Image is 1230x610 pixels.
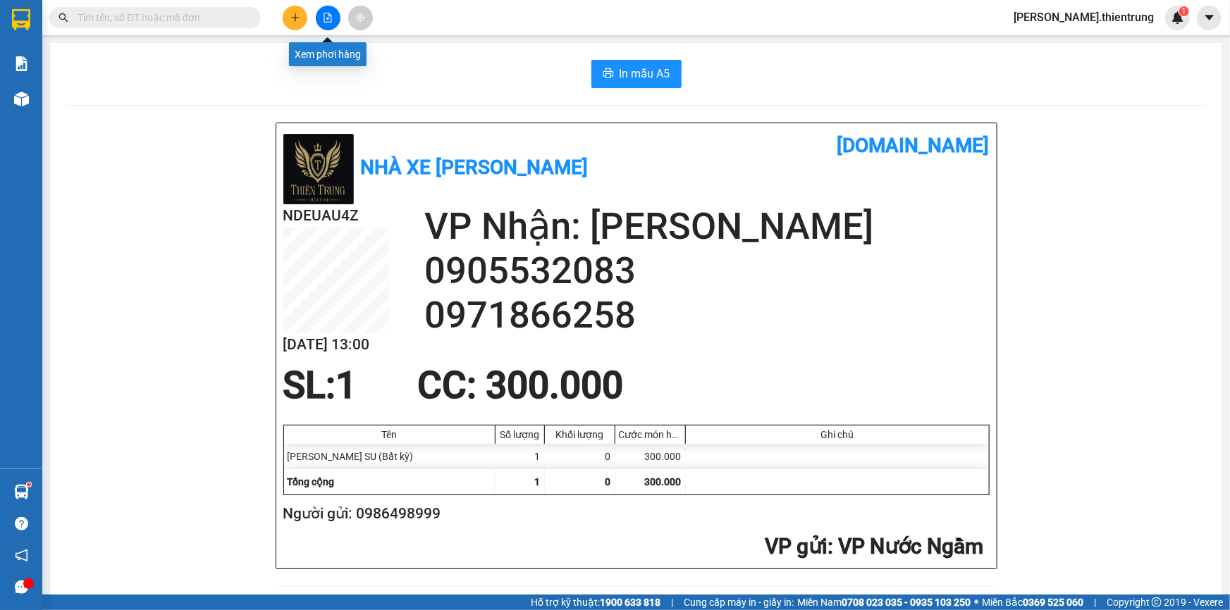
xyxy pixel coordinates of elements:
[283,134,354,204] img: logo.jpg
[531,595,660,610] span: Hỗ trợ kỹ thuật:
[288,429,491,440] div: Tên
[8,82,113,105] h2: NDEUAU4Z
[837,134,990,157] b: [DOMAIN_NAME]
[591,60,682,88] button: printerIn mẫu A5
[548,429,611,440] div: Khối lượng
[424,293,990,337] h2: 0971866258
[14,56,29,71] img: solution-icon
[797,595,971,610] span: Miền Nam
[14,485,29,499] img: warehouse-icon
[1023,597,1083,608] strong: 0369 525 060
[283,502,984,525] h2: Người gửi: 0986498999
[27,483,31,487] sup: 1
[283,333,389,356] h2: [DATE] 13:00
[1181,6,1186,16] span: 1
[323,13,333,23] span: file-add
[290,13,300,23] span: plus
[600,597,660,608] strong: 1900 633 818
[496,444,545,469] div: 1
[78,10,244,25] input: Tìm tên, số ĐT hoặc mã đơn
[284,444,496,469] div: [PERSON_NAME] SU (Bất kỳ)
[671,595,673,610] span: |
[283,533,984,561] h2: : VP Nước Ngầm
[355,13,365,23] span: aim
[12,9,30,30] img: logo-vxr
[424,249,990,293] h2: 0905532083
[1152,597,1162,607] span: copyright
[15,517,28,530] span: question-circle
[15,580,28,594] span: message
[603,68,614,81] span: printer
[336,363,357,407] span: 1
[288,476,335,487] span: Tổng cộng
[684,595,794,610] span: Cung cấp máy in - giấy in:
[1171,11,1184,24] img: icon-new-feature
[842,597,971,608] strong: 0708 023 035 - 0935 103 250
[689,429,985,440] div: Ghi chú
[283,204,389,228] h2: NDEUAU4Z
[620,65,670,82] span: In mẫu A5
[1094,595,1096,610] span: |
[765,534,828,559] span: VP gửi
[1203,11,1216,24] span: caret-down
[14,92,29,106] img: warehouse-icon
[59,13,68,23] span: search
[499,429,541,440] div: Số lượng
[424,204,990,249] h2: VP Nhận: [PERSON_NAME]
[1179,6,1189,16] sup: 1
[348,6,373,30] button: aim
[316,6,340,30] button: file-add
[409,364,632,406] div: CC : 300.000
[283,6,307,30] button: plus
[8,11,61,82] img: logo.jpg
[188,11,340,35] b: [DOMAIN_NAME]
[545,444,615,469] div: 0
[361,156,589,179] b: Nhà xe [PERSON_NAME]
[615,444,686,469] div: 300.000
[535,476,541,487] span: 1
[68,18,220,72] b: Nhà xe [PERSON_NAME]
[974,599,978,605] span: ⚪️
[605,476,611,487] span: 0
[283,363,336,407] span: SL:
[982,595,1083,610] span: Miền Bắc
[1197,6,1222,30] button: caret-down
[74,82,340,170] h2: VP Nhận: [PERSON_NAME]
[645,476,682,487] span: 300.000
[1002,8,1165,26] span: [PERSON_NAME].thientrung
[619,429,682,440] div: Cước món hàng
[15,549,28,562] span: notification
